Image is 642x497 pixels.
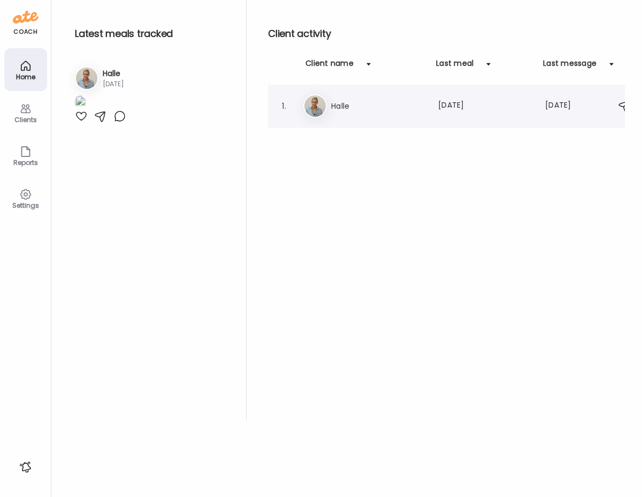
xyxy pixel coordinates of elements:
div: Settings [6,202,45,209]
div: Clients [6,116,45,123]
div: Home [6,73,45,80]
img: avatars%2Fv6xpACeucRMvPGoifIVdfUew4Qq2 [304,95,326,117]
div: Reports [6,159,45,166]
div: [DATE] [438,100,532,112]
div: [DATE] [103,79,124,89]
img: avatars%2Fv6xpACeucRMvPGoifIVdfUew4Qq2 [76,67,97,89]
h3: Halle [331,100,425,112]
div: Last meal [436,58,473,75]
img: images%2Fv6xpACeucRMvPGoifIVdfUew4Qq2%2FZjonhGWMJM9AqufXAJba%2FcfsaEks3xEd9OGxHYMdE_1080 [75,95,86,110]
div: Client name [305,58,354,75]
div: [DATE] [545,100,587,112]
img: ate [13,9,39,26]
h2: Client activity [268,26,637,42]
div: 1. [278,100,291,112]
h2: Latest meals tracked [75,26,229,42]
h3: Halle [103,68,124,79]
div: coach [13,27,37,36]
div: Last message [543,58,597,75]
